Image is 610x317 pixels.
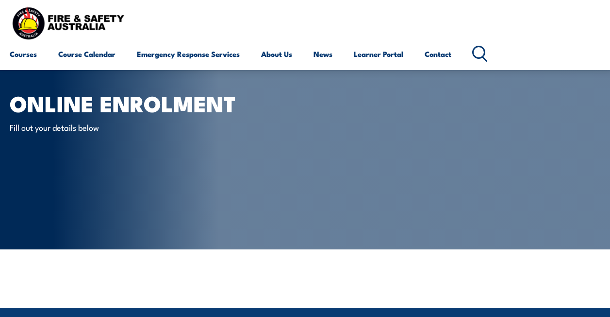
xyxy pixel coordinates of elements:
p: Fill out your details below [10,122,187,133]
a: Learner Portal [354,42,403,66]
a: Courses [10,42,37,66]
a: News [313,42,332,66]
a: Contact [425,42,451,66]
a: About Us [261,42,292,66]
a: Emergency Response Services [137,42,240,66]
a: Course Calendar [58,42,115,66]
h1: Online Enrolment [10,93,249,112]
